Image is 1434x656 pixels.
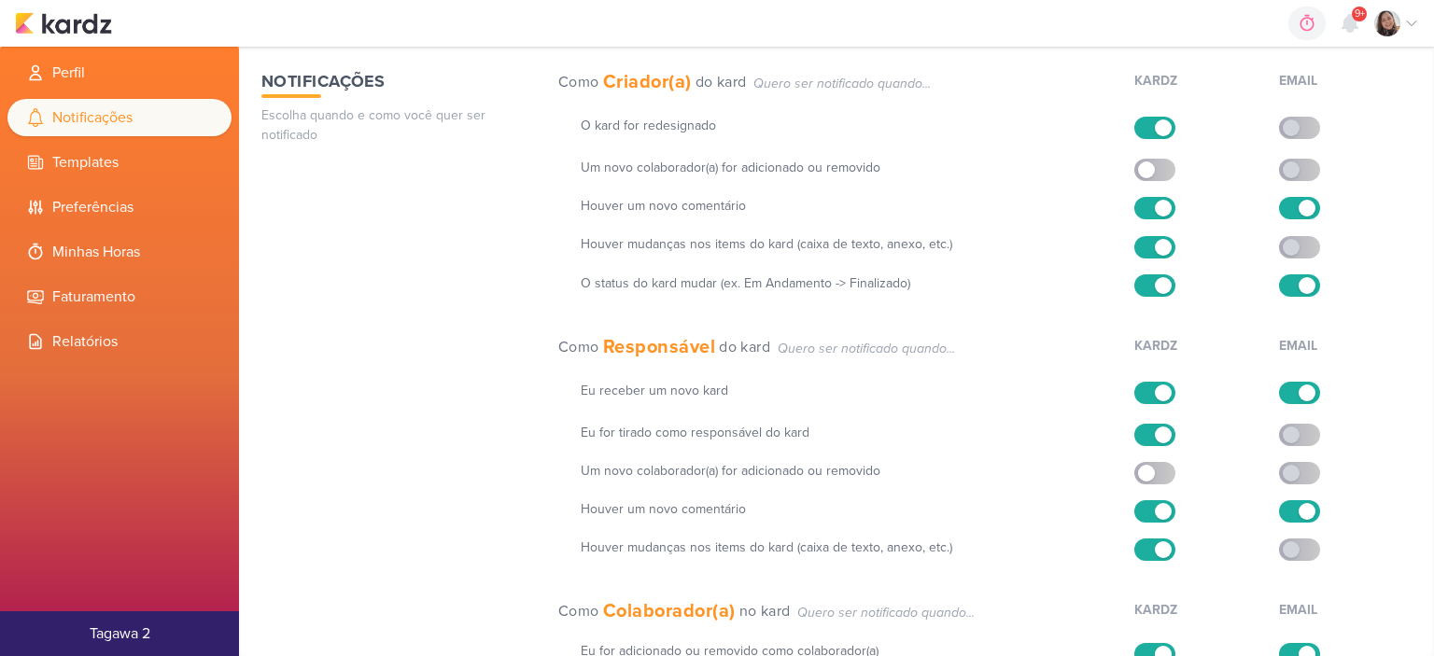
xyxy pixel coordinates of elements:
[790,603,975,622] span: Quero ser notificado quando...
[558,336,599,358] h3: Como
[1279,73,1317,89] span: Email
[719,336,770,358] h3: do kard
[1134,73,1177,89] span: Kardz
[581,273,1123,293] h2: O status do kard mudar (ex. Em Andamento -> Finalizado)
[7,99,232,136] li: Notificações
[558,71,599,93] h3: Como
[581,423,1123,442] h2: Eu for tirado como responsável do kard
[581,499,1123,519] h2: Houver um novo comentário
[1355,7,1365,21] span: 9+
[261,105,521,145] p: Escolha quando e como você quer ser notificado
[739,600,791,622] h3: no kard
[696,71,747,93] h3: do kard
[1134,338,1177,354] span: Kardz
[7,323,232,360] li: Relatórios
[7,278,232,315] li: Faturamento
[261,69,521,94] h1: Notificações
[7,144,232,181] li: Templates
[581,537,1123,557] h2: Houver mudanças nos items do kard (caixa de texto, anexo, etc.)
[581,116,1123,135] h2: O kard for redesignado
[581,461,1123,481] h2: Um novo colaborador(a) for adicionado ou removido
[581,381,1123,400] h2: Eu receber um novo kard
[1374,10,1400,36] img: Sharlene Khoury
[558,600,599,622] h3: Como
[7,233,232,271] li: Minhas Horas
[599,598,739,624] h3: Colaborador(a)
[770,339,955,358] span: Quero ser notificado quando...
[581,196,1123,216] h2: Houver um novo comentário
[15,12,112,35] img: kardz.app
[1134,602,1177,618] span: Kardz
[599,334,720,360] h3: Responsável
[7,54,232,91] li: Perfil
[599,69,696,95] h3: Criador(a)
[1279,338,1317,354] span: Email
[581,234,1123,254] h2: Houver mudanças nos items do kard (caixa de texto, anexo, etc.)
[7,188,232,226] li: Preferências
[581,158,1123,177] h2: Um novo colaborador(a) for adicionado ou removido
[1279,602,1317,618] span: Email
[746,74,931,93] span: Quero ser notificado quando...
